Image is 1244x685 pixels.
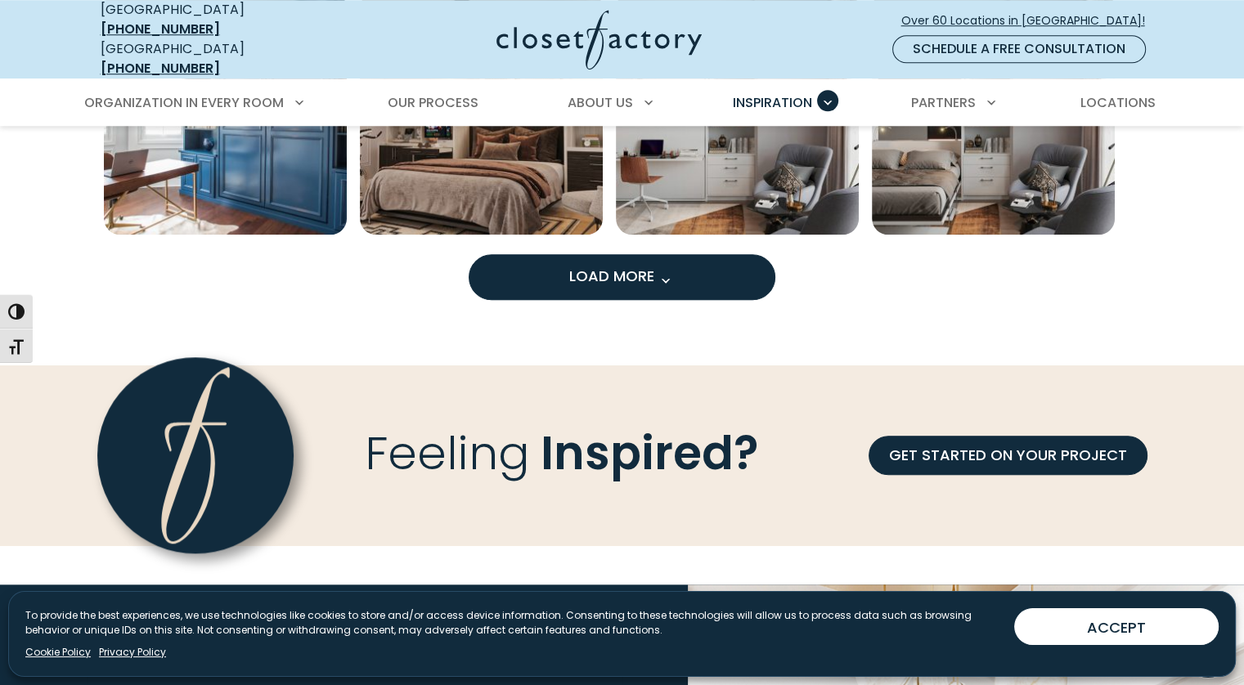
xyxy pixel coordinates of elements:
span: Over 60 Locations in [GEOGRAPHIC_DATA]! [901,12,1158,29]
a: Over 60 Locations in [GEOGRAPHIC_DATA]! [900,7,1159,35]
span: Partners [911,93,976,112]
a: GET STARTED ON YOUR PROJECT [869,436,1147,475]
div: [GEOGRAPHIC_DATA] [101,39,338,78]
span: Load More [569,266,676,286]
a: [PHONE_NUMBER] [101,20,220,38]
img: Closet Factory Logo [496,10,702,69]
span: Our Process [388,93,478,112]
span: About Us [568,93,633,112]
nav: Primary Menu [73,80,1172,126]
button: Load more inspiration gallery images [469,254,775,300]
a: Schedule a Free Consultation [892,35,1146,63]
span: Inspired? [541,420,758,485]
a: Privacy Policy [99,645,166,660]
button: ACCEPT [1014,608,1219,645]
span: Locations [1080,93,1155,112]
span: Inspiration [733,93,812,112]
span: Organization in Every Room [84,93,284,112]
a: [PHONE_NUMBER] [101,59,220,78]
p: To provide the best experiences, we use technologies like cookies to store and/or access device i... [25,608,1001,638]
a: Cookie Policy [25,645,91,660]
span: Feeling [365,420,530,485]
